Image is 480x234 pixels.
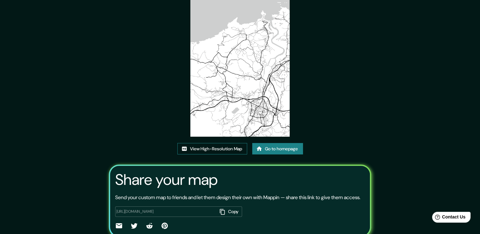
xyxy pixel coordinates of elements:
[115,171,218,189] h3: Share your map
[252,143,303,155] a: Go to homepage
[424,209,473,227] iframe: Help widget launcher
[217,206,242,217] button: Copy
[115,194,360,201] p: Send your custom map to friends and let them design their own with Mappin — share this link to gi...
[177,143,247,155] a: View High-Resolution Map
